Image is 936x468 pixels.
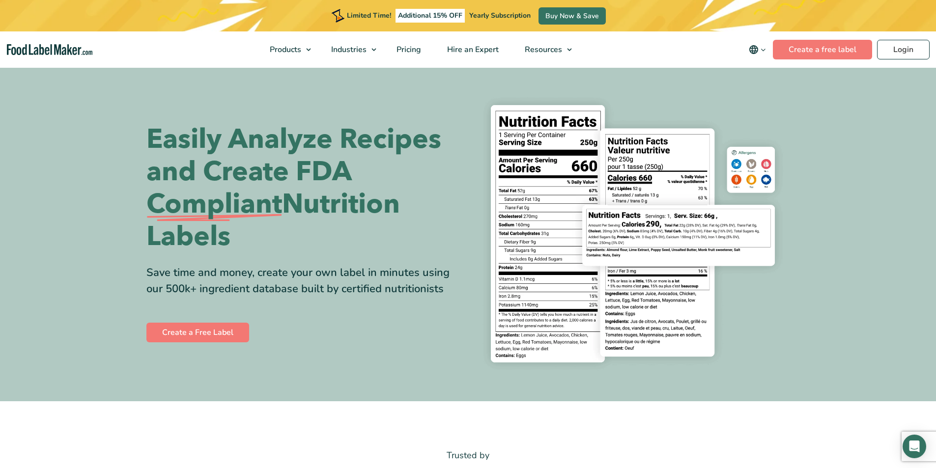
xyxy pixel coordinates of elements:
[773,40,872,59] a: Create a free label
[146,323,249,342] a: Create a Free Label
[384,31,432,68] a: Pricing
[396,9,465,23] span: Additional 15% OFF
[394,44,422,55] span: Pricing
[328,44,368,55] span: Industries
[903,435,926,458] div: Open Intercom Messenger
[318,31,381,68] a: Industries
[146,265,461,297] div: Save time and money, create your own label in minutes using our 500k+ ingredient database built b...
[146,448,790,463] p: Trusted by
[444,44,500,55] span: Hire an Expert
[146,123,461,253] h1: Easily Analyze Recipes and Create FDA Nutrition Labels
[469,11,531,20] span: Yearly Subscription
[539,7,606,25] a: Buy Now & Save
[347,11,391,20] span: Limited Time!
[512,31,577,68] a: Resources
[434,31,510,68] a: Hire an Expert
[146,188,282,220] span: Compliant
[267,44,302,55] span: Products
[257,31,316,68] a: Products
[877,40,930,59] a: Login
[522,44,563,55] span: Resources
